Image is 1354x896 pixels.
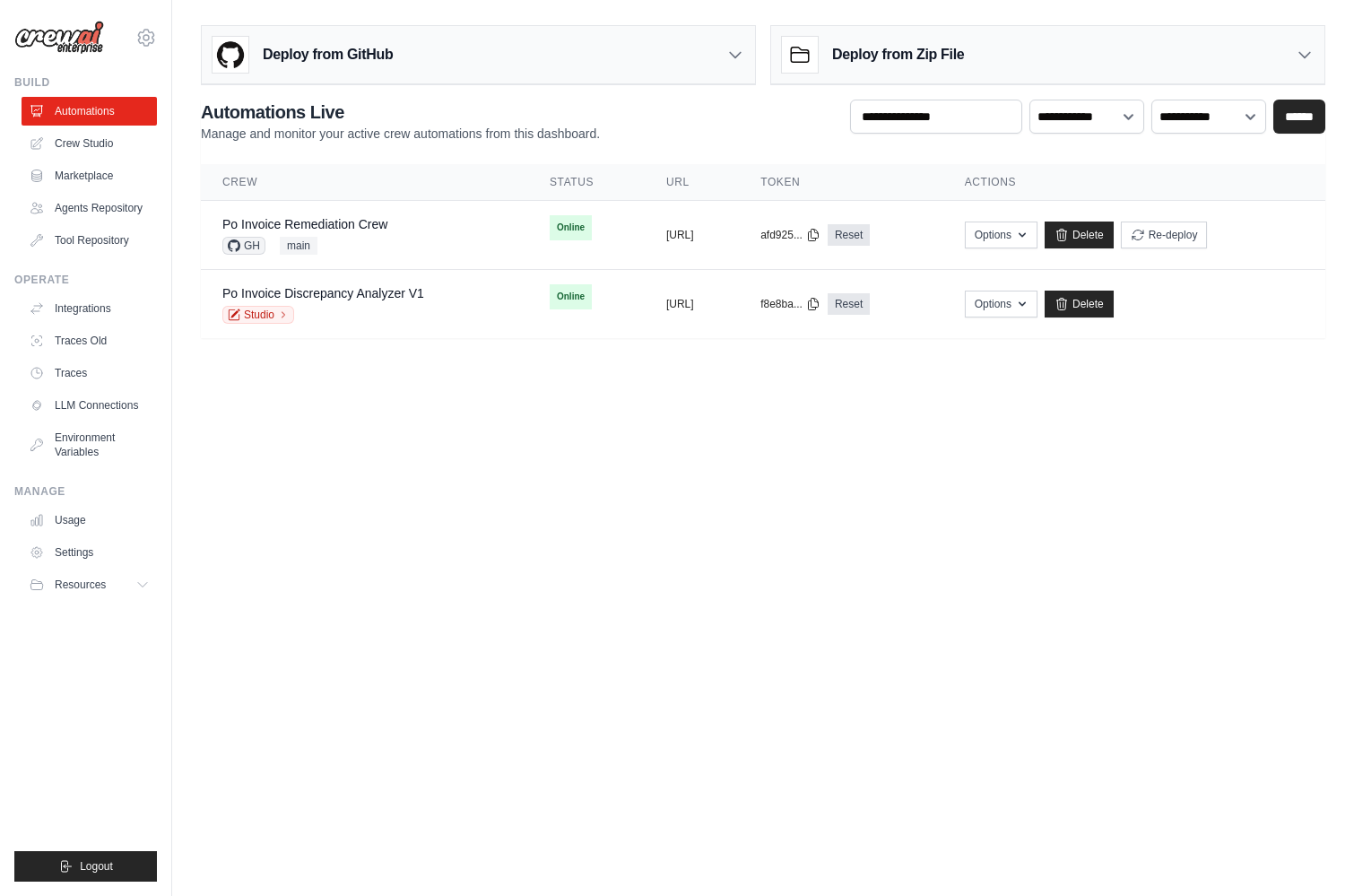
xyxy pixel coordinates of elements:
[201,125,600,143] p: Manage and monitor your active crew automations from this dashboard.
[201,164,528,201] th: Crew
[1045,222,1114,248] a: Delete
[1121,222,1208,248] button: Re-deploy
[280,237,317,255] span: main
[528,164,645,201] th: Status
[22,326,157,355] a: Traces Old
[22,538,157,567] a: Settings
[828,293,870,315] a: Reset
[550,284,592,309] span: Online
[14,484,157,499] div: Manage
[828,224,870,246] a: Reset
[14,75,157,90] div: Build
[222,217,387,231] a: Po Invoice Remediation Crew
[213,37,248,73] img: GitHub Logo
[222,306,294,324] a: Studio
[22,226,157,255] a: Tool Repository
[201,100,600,125] h2: Automations Live
[22,391,157,420] a: LLM Connections
[943,164,1325,201] th: Actions
[1045,291,1114,318] a: Delete
[222,237,265,255] span: GH
[14,21,104,55] img: Logo
[222,286,424,300] a: Po Invoice Discrepancy Analyzer V1
[22,423,157,466] a: Environment Variables
[14,273,157,287] div: Operate
[22,506,157,535] a: Usage
[22,359,157,387] a: Traces
[760,297,820,311] button: f8e8ba...
[760,228,820,242] button: afd925...
[263,44,393,65] h3: Deploy from GitHub
[22,97,157,126] a: Automations
[14,851,157,882] button: Logout
[80,859,113,874] span: Logout
[22,129,157,158] a: Crew Studio
[22,294,157,323] a: Integrations
[965,222,1037,248] button: Options
[832,44,964,65] h3: Deploy from Zip File
[22,570,157,599] button: Resources
[965,291,1037,318] button: Options
[22,161,157,190] a: Marketplace
[550,215,592,240] span: Online
[739,164,942,201] th: Token
[55,578,106,592] span: Resources
[22,194,157,222] a: Agents Repository
[645,164,739,201] th: URL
